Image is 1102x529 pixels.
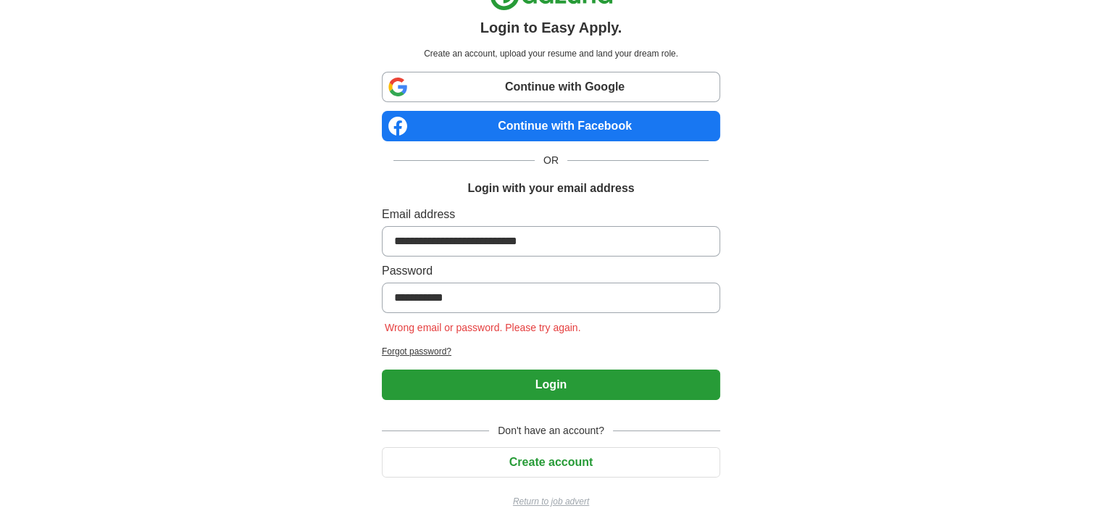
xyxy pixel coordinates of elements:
label: Email address [382,206,720,223]
span: Wrong email or password. Please try again. [382,322,584,333]
a: Continue with Google [382,72,720,102]
label: Password [382,262,720,280]
button: Login [382,370,720,400]
h1: Login with your email address [467,180,634,197]
a: Return to job advert [382,495,720,508]
span: Don't have an account? [489,423,613,438]
p: Create an account, upload your resume and land your dream role. [385,47,717,60]
a: Continue with Facebook [382,111,720,141]
h1: Login to Easy Apply. [480,17,622,38]
button: Create account [382,447,720,478]
a: Create account [382,456,720,468]
span: OR [535,153,567,168]
a: Forgot password? [382,345,720,358]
